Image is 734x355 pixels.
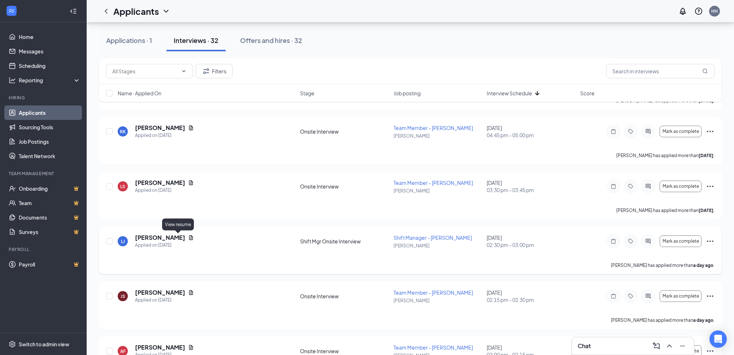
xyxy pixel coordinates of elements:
svg: Tag [626,238,635,244]
button: Minimize [677,340,688,352]
span: 04:45 pm - 05:00 pm [487,131,576,139]
p: [PERSON_NAME] [394,133,483,139]
svg: Ellipses [706,237,715,246]
p: [PERSON_NAME] has applied more than . [611,262,715,268]
svg: Tag [626,293,635,299]
p: [PERSON_NAME] [394,243,483,249]
svg: Collapse [70,8,77,15]
span: Score [580,90,595,97]
span: 02:30 pm - 03:00 pm [487,241,576,248]
div: RK [120,129,126,135]
button: Mark as complete [660,181,702,192]
div: View resume [162,218,194,230]
a: OnboardingCrown [19,181,81,196]
div: [DATE] [487,234,576,248]
svg: ActiveChat [644,183,652,189]
div: Onsite Interview [300,183,389,190]
span: 02:15 pm - 02:30 pm [487,296,576,303]
svg: MagnifyingGlass [702,68,708,74]
svg: Ellipses [706,182,715,191]
svg: Ellipses [706,127,715,136]
svg: WorkstreamLogo [8,7,15,14]
svg: ChevronLeft [102,7,110,16]
a: Job Postings [19,134,81,149]
p: [PERSON_NAME] [394,298,483,304]
button: Filter Filters [196,64,233,78]
a: DocumentsCrown [19,210,81,225]
span: Team Member - [PERSON_NAME] [394,179,473,186]
h3: Chat [578,342,591,350]
p: [PERSON_NAME] has applied more than . [616,207,715,213]
span: Interview Schedule [487,90,532,97]
a: TeamCrown [19,196,81,210]
div: Applied on [DATE] [135,296,194,304]
div: Applied on [DATE] [135,187,194,194]
div: Applied on [DATE] [135,242,194,249]
div: Offers and hires · 32 [240,36,302,45]
div: Open Intercom Messenger [709,330,727,348]
svg: ActiveChat [644,129,652,134]
a: PayrollCrown [19,257,81,272]
div: HH [711,8,718,14]
b: [DATE] [699,208,713,213]
span: Stage [300,90,314,97]
svg: Analysis [9,77,16,84]
p: [PERSON_NAME] has applied more than . [611,317,715,323]
span: Team Member - [PERSON_NAME] [394,125,473,131]
span: Team Member - [PERSON_NAME] [394,289,473,296]
a: Messages [19,44,81,59]
div: Switch to admin view [19,341,69,348]
svg: Document [188,180,194,186]
div: Onsite Interview [300,347,389,355]
b: a day ago [693,263,713,268]
a: Applicants [19,105,81,120]
p: [PERSON_NAME] [394,188,483,194]
svg: Filter [202,67,210,75]
a: Talent Network [19,149,81,163]
div: Applications · 1 [106,36,152,45]
h5: [PERSON_NAME] [135,124,185,132]
div: Team Management [9,170,79,177]
h5: [PERSON_NAME] [135,179,185,187]
svg: Document [188,290,194,295]
svg: Note [609,293,618,299]
svg: Document [188,345,194,350]
svg: Note [609,129,618,134]
svg: ChevronDown [162,7,170,16]
h5: [PERSON_NAME] [135,343,185,351]
div: Interviews · 32 [174,36,218,45]
svg: ActiveChat [644,293,652,299]
span: Mark as complete [663,184,699,189]
div: [DATE] [487,124,576,139]
button: ChevronUp [664,340,675,352]
button: ComposeMessage [651,340,662,352]
div: JS [121,293,125,299]
span: Shift Manager - [PERSON_NAME] [394,234,472,241]
svg: ChevronDown [181,68,187,74]
div: Payroll [9,246,79,252]
span: Mark as complete [663,129,699,134]
button: Mark as complete [660,126,702,137]
span: Job posting [394,90,421,97]
h1: Applicants [113,5,159,17]
input: Search in interviews [606,64,715,78]
div: Hiring [9,95,79,101]
button: Mark as complete [660,290,702,302]
button: Mark as complete [660,235,702,247]
svg: Note [609,238,618,244]
div: Reporting [19,77,81,84]
svg: Ellipses [706,292,715,300]
a: SurveysCrown [19,225,81,239]
svg: ArrowDown [533,89,542,98]
div: Shift Mgr Onsite Interview [300,238,389,245]
svg: ChevronUp [665,342,674,350]
p: [PERSON_NAME] has applied more than . [616,152,715,159]
span: Team Member - [PERSON_NAME] [394,344,473,351]
h5: [PERSON_NAME] [135,289,185,296]
div: Onsite Interview [300,128,389,135]
b: [DATE] [699,153,713,158]
svg: Minimize [678,342,687,350]
svg: ComposeMessage [652,342,661,350]
svg: Notifications [678,7,687,16]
